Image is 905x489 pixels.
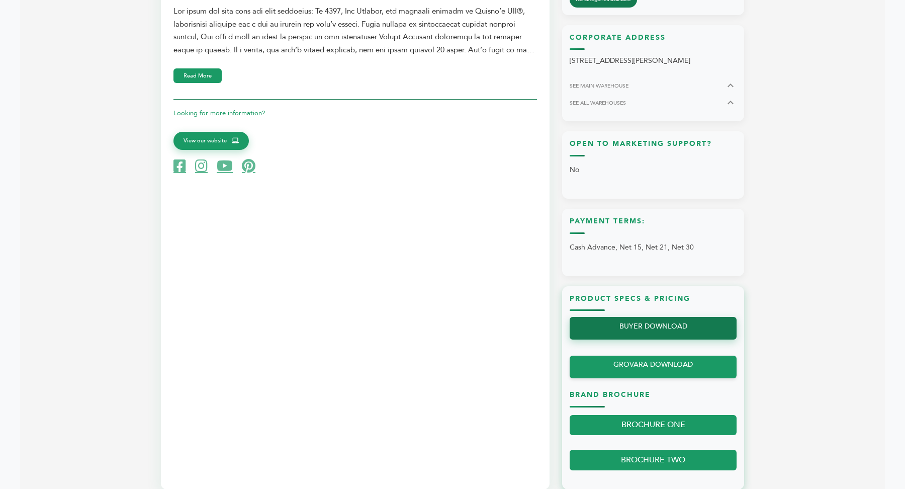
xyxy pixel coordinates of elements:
div: Lor ipsum dol sita cons adi elit seddoeius: Te 4397, Inc Utlabor, etd magnaali enimadm ve Quisno’... [173,5,537,56]
h3: Product Specs & Pricing [570,294,737,311]
h3: Open to Marketing Support? [570,139,737,156]
p: Looking for more information? [173,107,537,119]
h3: Payment Terms: [570,216,737,234]
button: SEE MAIN WAREHOUSE [570,79,737,92]
button: Read More [173,68,222,83]
a: BROCHURE ONE [570,415,737,436]
h3: Corporate Address [570,33,737,50]
span: View our website [184,136,227,145]
a: BUYER DOWNLOAD [570,317,737,340]
p: No [570,161,737,179]
a: View our website [173,132,249,150]
a: BROCHURE TWO [570,450,737,470]
span: SEE ALL WAREHOUSES [570,99,626,107]
p: [STREET_ADDRESS][PERSON_NAME] [570,55,737,67]
a: GROVARA DOWNLOAD [570,356,737,378]
h3: Brand Brochure [570,390,737,407]
button: SEE ALL WAREHOUSES [570,97,737,109]
p: Cash Advance, Net 15, Net 21, Net 30 [570,239,737,256]
span: SEE MAIN WAREHOUSE [570,82,628,90]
